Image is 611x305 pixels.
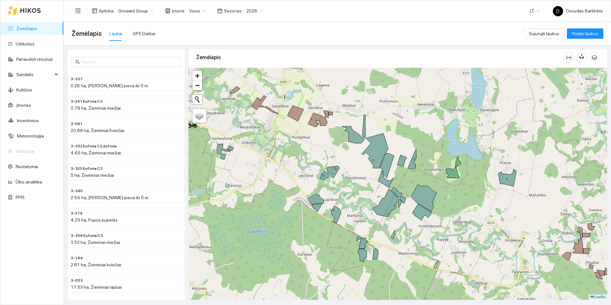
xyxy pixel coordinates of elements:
span: Pridėti laukus [572,30,598,37]
span: D [556,6,560,16]
span: 4.65 ha, Žieminiai miežiai [71,150,121,155]
span: 3-352 Euforia C2,euforia [71,143,117,149]
div: GPS Darbai [133,30,155,37]
div: Žemėlapis [196,48,564,66]
a: Kultūros [16,87,32,92]
a: Zoom out [192,81,202,90]
a: PPIS [16,195,25,200]
span: menu-fold [75,8,81,14]
span: 3-274 [71,210,82,216]
span: Sandėlis [16,68,53,81]
span: 3-061 [71,121,83,127]
a: Ūkio analitika [16,179,42,184]
span: Žemėlapis [72,28,102,39]
a: Meteorologija [17,133,44,138]
a: Sujungti laukus [524,31,564,36]
span: LT [530,6,540,16]
span: 17.53 ha, Žieminiai rapsai [71,285,122,290]
span: 20.89 ha, Žieminiai kviečiai [71,128,124,133]
a: Zoom in [192,71,202,81]
button: column-width [564,52,574,63]
span: 2.54 ha, [PERSON_NAME] pieva iki 5 m. [71,195,149,200]
span: 3-356 Euforia C3 [71,233,103,239]
span: 3-241 Euforia C3 [71,98,103,105]
a: Panaudoti resursai [16,57,53,62]
span: − [195,81,199,89]
span: + [195,72,199,80]
span: 2026 [246,6,263,16]
span: 4.25 ha, Pupos pupelės [71,217,118,223]
button: Pridėti laukus [567,28,603,39]
span: Aplinka : [99,7,114,14]
span: Įmonė : [172,7,185,14]
span: 3-337 [71,76,83,82]
span: search [75,60,80,64]
span: 3-164 [71,255,83,261]
a: Layers [192,109,206,123]
span: 3-053 [71,278,83,284]
span: 2.81 ha, Žieminiai kviečiai [71,262,121,267]
div: Laukai [109,30,122,37]
a: Pridėti laukus [567,31,603,36]
button: Initiate a new search [192,95,202,104]
span: calendar [217,8,222,13]
a: Nustatymai [16,164,38,169]
a: Žemėlapis [16,26,37,31]
a: Užduotys [16,41,35,46]
a: Vartotojai [16,149,34,154]
button: menu-fold [72,4,84,17]
span: 3-340 [71,188,83,194]
span: 3.53 ha, Žieminiai miežiai [71,240,120,245]
span: Visos [189,6,206,16]
span: shop [165,8,170,13]
span: Groward Group [118,6,154,16]
span: 0.26 ha, [PERSON_NAME] pieva iki 5 m. [71,83,149,88]
span: Dovydas Barškėtis [553,8,603,13]
a: Inventorius [17,118,39,123]
span: layout [92,8,97,13]
span: Sujungti laukus [529,30,559,37]
span: 5 ha, Žieminiai miežiai [71,173,114,178]
span: 0.79 ha, Žieminiai miežiai [71,106,121,111]
input: Paieška [81,59,177,66]
a: Įmonės [16,103,31,108]
span: 3-325 Euforia C3 [71,166,103,172]
button: Sujungti laukus [524,28,564,39]
span: column-width [564,55,574,60]
a: Leaflet [590,295,606,299]
span: Sezonas : [224,7,243,14]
